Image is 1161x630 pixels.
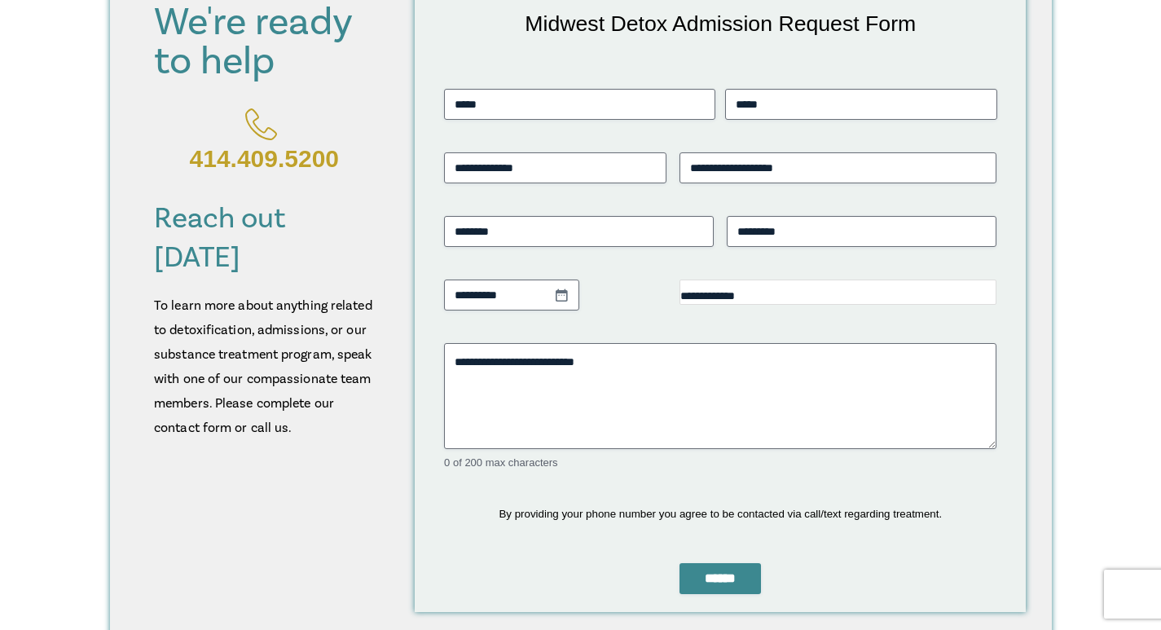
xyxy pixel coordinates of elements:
[154,200,286,276] span: Reach out [DATE]
[525,11,916,36] span: Midwest Detox Admission Request Form
[190,145,340,172] span: 414.409.5200
[154,98,374,182] a: 414.409.5200
[499,508,942,520] span: By providing your phone number you agree to be contacted via call/text regarding treatment.
[154,293,374,440] h3: To learn more about anything related to detoxification, admissions, or our substance treatment pr...
[444,456,996,471] div: 0 of 200 max characters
